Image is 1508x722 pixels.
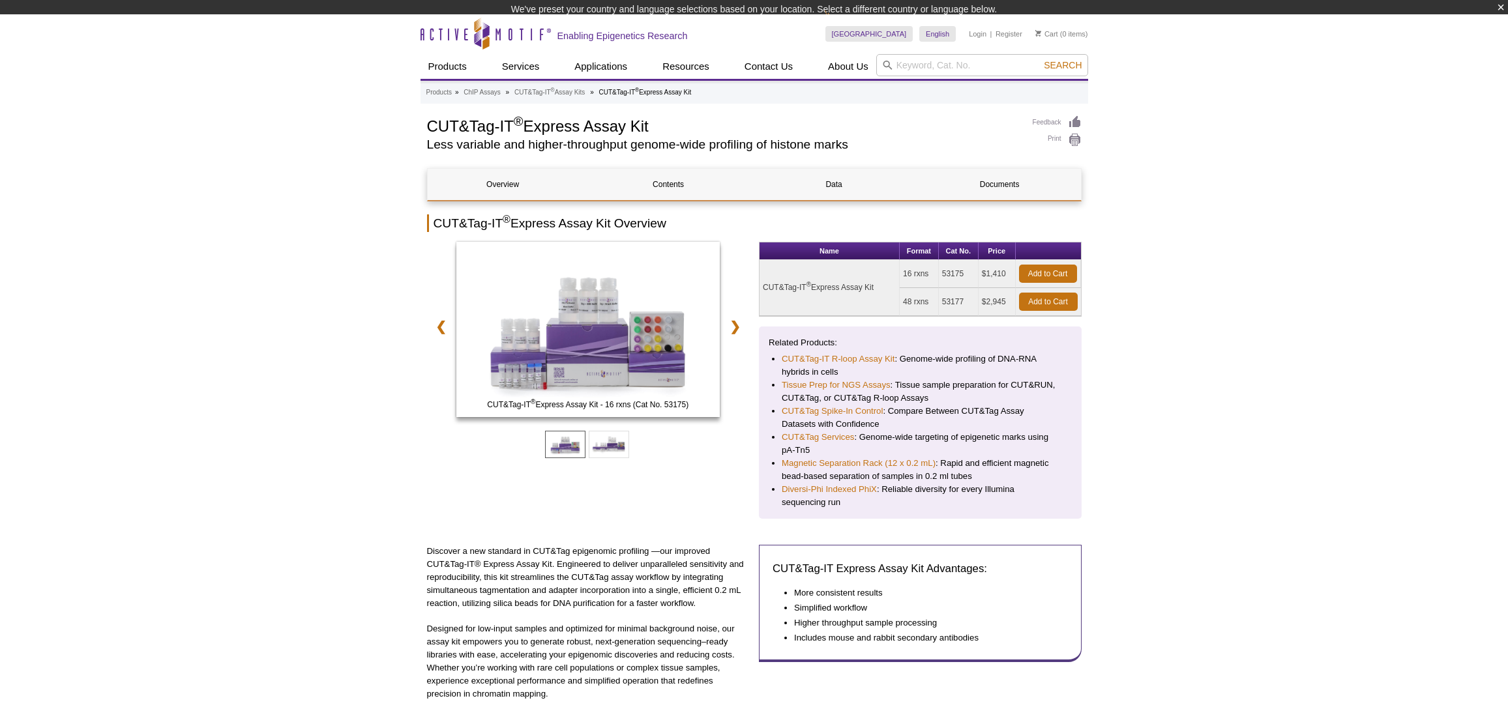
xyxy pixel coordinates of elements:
a: Products [421,54,475,79]
li: : Genome-wide profiling of DNA-RNA hybrids in cells [782,353,1059,379]
th: Cat No. [939,242,979,260]
a: English [919,26,956,42]
td: CUT&Tag-IT Express Assay Kit [760,260,900,316]
a: CUT&Tag-IT Express Assay Kit - 16 rxns [456,242,720,422]
a: CUT&Tag-IT®Assay Kits [514,87,585,98]
a: Contents [593,169,744,200]
li: » [455,89,459,96]
a: ❯ [721,311,749,341]
li: » [506,89,510,96]
a: Feedback [1033,115,1082,130]
a: Add to Cart [1019,265,1077,283]
li: : Rapid and efficient magnetic bead-based separation of samples in 0.2 ml tubes [782,457,1059,483]
span: CUT&Tag-IT Express Assay Kit - 16 rxns (Cat No. 53175) [459,398,717,411]
a: Tissue Prep for NGS Assays [782,379,891,392]
a: Contact Us [737,54,801,79]
td: 53175 [939,260,979,288]
a: Data [759,169,909,200]
li: Includes mouse and rabbit secondary antibodies [794,631,1055,644]
li: : Tissue sample preparation for CUT&RUN, CUT&Tag, or CUT&Tag R-loop Assays [782,379,1059,405]
p: Designed for low-input samples and optimized for minimal background noise, our assay kit empowers... [427,622,750,700]
td: 53177 [939,288,979,316]
a: Resources [655,54,717,79]
a: Applications [567,54,635,79]
th: Price [979,242,1016,260]
a: Add to Cart [1019,293,1078,311]
td: 48 rxns [900,288,939,316]
h2: CUT&Tag-IT Express Assay Kit Overview [427,214,1082,232]
a: Documents [924,169,1075,200]
li: Simplified workflow [794,601,1055,614]
p: Related Products: [769,336,1072,349]
h2: Enabling Epigenetics Research [557,30,688,42]
sup: ® [503,213,510,224]
a: Diversi-Phi Indexed PhiX [782,483,877,496]
input: Keyword, Cat. No. [876,54,1088,76]
th: Name [760,242,900,260]
a: [GEOGRAPHIC_DATA] [825,26,913,42]
li: » [590,89,594,96]
img: Change Here [825,10,859,40]
a: Register [996,29,1022,38]
li: Higher throughput sample processing [794,616,1055,629]
a: CUT&Tag Spike-In Control [782,405,883,418]
a: Products [426,87,452,98]
a: About Us [820,54,876,79]
img: Your Cart [1035,30,1041,36]
h2: Less variable and higher-throughput genome-wide profiling of histone marks [427,139,1020,151]
li: : Genome-wide targeting of epigenetic marks using pA-Tn5 [782,431,1059,457]
th: Format [900,242,939,260]
a: CUT&Tag Services [782,431,854,444]
h3: CUT&Tag-IT Express Assay Kit Advantages: [773,561,1068,577]
li: : Compare Between CUT&Tag Assay Datasets with Confidence [782,405,1059,431]
a: Services [494,54,548,79]
a: Magnetic Separation Rack (12 x 0.2 mL) [782,457,936,470]
sup: ® [514,114,524,128]
sup: ® [551,87,555,93]
li: : Reliable diversity for every Illumina sequencing run [782,483,1059,509]
h1: CUT&Tag-IT Express Assay Kit [427,115,1020,135]
a: Login [969,29,986,38]
li: | [990,26,992,42]
a: CUT&Tag-IT R-loop Assay Kit [782,353,894,366]
td: $2,945 [979,288,1016,316]
span: Search [1044,60,1082,70]
a: Cart [1035,29,1058,38]
p: Discover a new standard in CUT&Tag epigenomic profiling —our improved CUT&Tag-IT® Express Assay K... [427,545,750,610]
td: 16 rxns [900,260,939,288]
td: $1,410 [979,260,1016,288]
a: ChIP Assays [464,87,501,98]
sup: ® [806,281,811,288]
sup: ® [531,398,535,405]
a: Print [1033,133,1082,147]
a: Overview [428,169,578,200]
sup: ® [635,87,639,93]
button: Search [1040,59,1086,71]
img: CUT&Tag-IT Express Assay Kit - 16 rxns [456,242,720,418]
a: ❮ [427,311,455,341]
li: CUT&Tag-IT Express Assay Kit [599,89,691,96]
li: (0 items) [1035,26,1088,42]
li: More consistent results [794,586,1055,599]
